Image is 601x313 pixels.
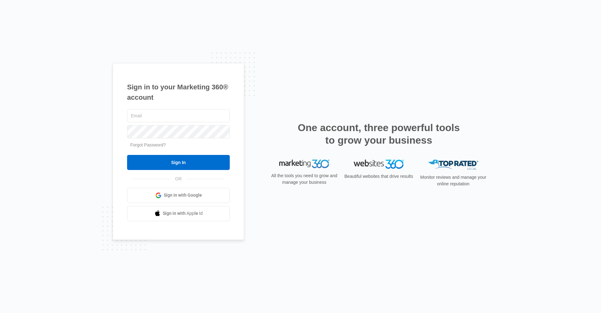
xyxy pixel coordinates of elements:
[127,82,230,103] h1: Sign in to your Marketing 360® account
[127,155,230,170] input: Sign In
[344,173,414,180] p: Beautiful websites that drive results
[127,109,230,122] input: Email
[269,172,339,186] p: All the tools you need to grow and manage your business
[127,188,230,203] a: Sign in with Google
[164,192,202,199] span: Sign in with Google
[163,210,203,217] span: Sign in with Apple Id
[354,160,404,169] img: Websites 360
[127,206,230,221] a: Sign in with Apple Id
[296,121,462,146] h2: One account, three powerful tools to grow your business
[418,174,488,187] p: Monitor reviews and manage your online reputation
[428,160,478,170] img: Top Rated Local
[279,160,329,168] img: Marketing 360
[171,176,186,182] span: OR
[130,142,166,147] a: Forgot Password?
